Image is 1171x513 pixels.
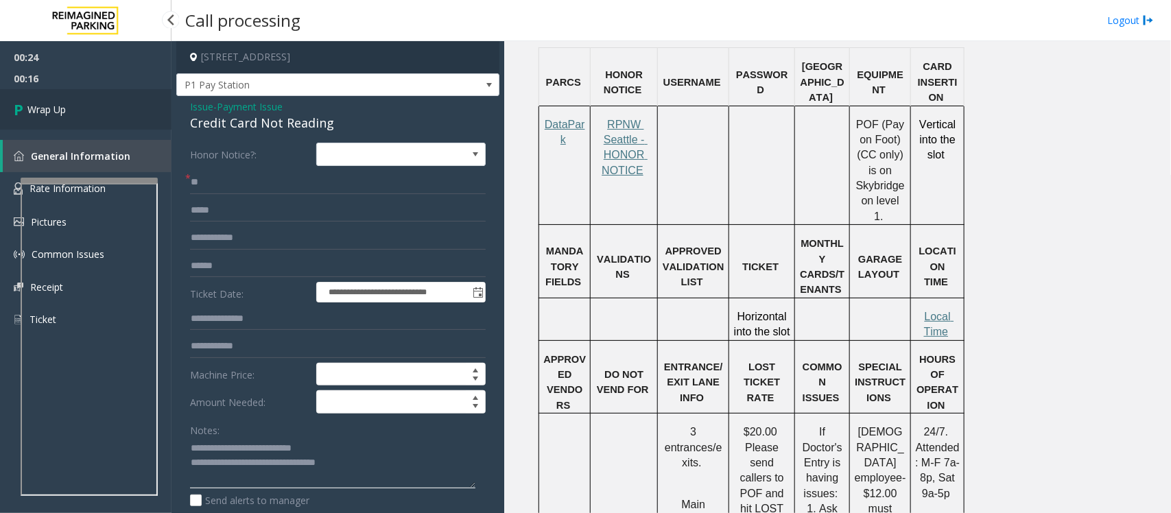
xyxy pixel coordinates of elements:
[3,140,171,172] a: General Information
[190,114,486,132] div: Credit Card Not Reading
[919,246,957,287] span: LOCATION TIME
[744,426,777,438] span: $20.00
[466,391,485,402] span: Increase value
[545,246,583,287] span: MANDATORY FIELDS
[742,261,779,272] span: TICKET
[31,150,130,163] span: General Information
[545,119,585,145] a: DataPark
[924,426,949,438] span: 24/7.
[803,361,842,403] span: COMMON ISSUES
[1143,13,1154,27] img: logout
[663,77,721,88] span: USERNAME
[213,100,283,113] span: -
[665,426,722,468] span: 3 entrances/exits.
[543,354,586,411] span: APPROVED VENDORS
[857,69,904,95] span: EQUIPMENT
[470,283,485,302] span: Toggle popup
[14,313,23,326] img: 'icon'
[597,254,651,280] span: VALIDATIONS
[924,311,954,337] a: Local Time
[14,217,24,226] img: 'icon'
[187,143,313,166] label: Honor Notice?:
[217,99,283,114] span: Payment Issue
[187,363,313,386] label: Machine Price:
[14,249,25,260] img: 'icon'
[190,493,309,508] label: Send alerts to manager
[1107,13,1154,27] a: Logout
[916,354,958,411] span: HOURS OF OPERATION
[176,41,499,73] h4: [STREET_ADDRESS]
[919,119,959,161] span: Vertical into the slot
[744,361,783,403] span: LOST TICKET RATE
[602,119,648,176] a: RPNW Seattle - HONOR NOTICE
[27,102,66,117] span: Wrap Up
[855,361,906,403] span: SPECIAL INSTRUCTIONS
[597,369,649,395] span: DO NOT VEND FOR
[664,361,723,403] span: ENTRANCE/EXIT LANE INFO
[466,374,485,385] span: Decrease value
[177,74,434,96] span: P1 Pay Station
[178,3,307,37] h3: Call processing
[190,418,220,438] label: Notes:
[736,69,788,95] span: PASSWORD
[14,151,24,161] img: 'icon'
[918,61,958,103] span: CARD INSERTION
[14,182,23,195] img: 'icon'
[604,69,646,95] span: HONOR NOTICE
[14,283,23,291] img: 'icon'
[466,363,485,374] span: Increase value
[663,246,727,287] span: APPROVED VALIDATION LIST
[734,311,790,337] span: Horizontal into the slot
[800,238,844,295] span: MONTHLY CARDS/TENANTS
[801,61,844,103] span: [GEOGRAPHIC_DATA]
[803,426,846,499] span: If Doctor's Entry is having issues:
[187,390,313,414] label: Amount Needed:
[858,254,905,280] span: GARAGE LAYOUT
[915,442,960,499] span: Attended: M-F 7a-8p, Sat 9a-5p
[190,99,213,114] span: Issue
[546,77,581,88] span: PARCS
[466,402,485,413] span: Decrease value
[856,119,908,222] span: POF (Pay on Foot) (CC only) is on Skybridge on level 1.
[187,282,313,302] label: Ticket Date:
